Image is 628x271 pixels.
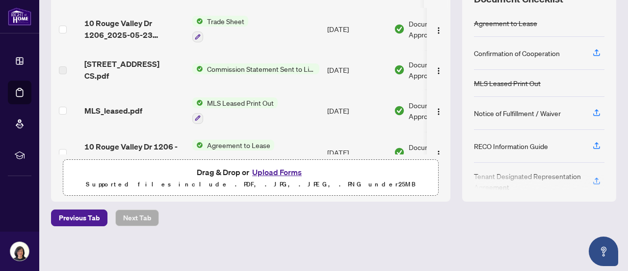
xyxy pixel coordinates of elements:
[474,78,541,89] div: MLS Leased Print Out
[435,150,443,158] img: Logo
[192,97,278,124] button: Status IconMLS Leased Print Out
[192,63,203,74] img: Status Icon
[474,108,561,119] div: Notice of Fulfillment / Waiver
[203,97,278,108] span: MLS Leased Print Out
[323,8,390,50] td: [DATE]
[203,63,319,74] span: Commission Statement Sent to Listing Brokerage
[323,90,390,132] td: [DATE]
[115,210,159,226] button: Next Tab
[394,64,405,75] img: Document Status
[394,24,405,34] img: Document Status
[394,147,405,158] img: Document Status
[192,140,305,166] button: Status IconAgreement to Lease
[409,59,470,81] span: Document Approved
[394,105,405,116] img: Document Status
[8,7,31,26] img: logo
[59,210,100,226] span: Previous Tab
[51,210,107,226] button: Previous Tab
[192,140,203,151] img: Status Icon
[84,105,142,117] span: MLS_leased.pdf
[409,142,470,163] span: Document Approved
[474,18,537,29] div: Agreement to Lease
[84,17,184,41] span: 10 Rouge Valley Dr 1206_2025-05-23 14_22_22.pdf
[474,141,548,151] div: RECO Information Guide
[474,171,581,192] div: Tenant Designated Representation Agreement
[435,67,443,75] img: Logo
[431,103,446,119] button: Logo
[474,48,560,59] div: Confirmation of Cooperation
[409,100,470,121] span: Document Approved
[435,27,443,34] img: Logo
[431,145,446,160] button: Logo
[589,237,618,266] button: Open asap
[203,140,274,151] span: Agreement to Lease
[409,18,470,40] span: Document Approved
[63,160,438,196] span: Drag & Drop orUpload FormsSupported files include .PDF, .JPG, .JPEG, .PNG under25MB
[192,16,248,42] button: Status IconTrade Sheet
[203,16,248,27] span: Trade Sheet
[197,166,305,179] span: Drag & Drop or
[323,50,390,90] td: [DATE]
[431,62,446,78] button: Logo
[69,179,432,190] p: Supported files include .PDF, .JPG, .JPEG, .PNG under 25 MB
[84,58,184,82] span: [STREET_ADDRESS] CS.pdf
[84,141,184,164] span: 10 Rouge Valley Dr 1206 - Final _[DATE] 18_59_37.pdf
[192,16,203,27] img: Status Icon
[10,242,29,261] img: Profile Icon
[192,97,203,108] img: Status Icon
[249,166,305,179] button: Upload Forms
[431,21,446,37] button: Logo
[435,108,443,116] img: Logo
[192,63,319,74] button: Status IconCommission Statement Sent to Listing Brokerage
[323,132,390,174] td: [DATE]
